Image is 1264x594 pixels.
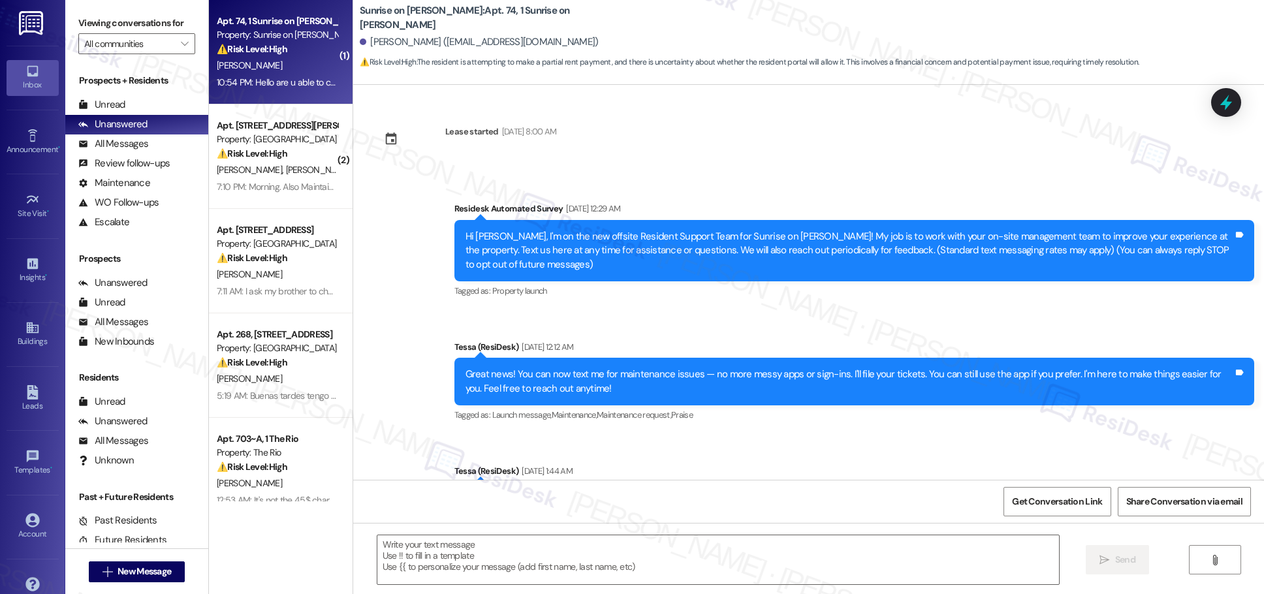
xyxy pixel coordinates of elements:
[217,328,338,341] div: Apt. 268, [STREET_ADDRESS]
[89,561,185,582] button: New Message
[217,341,338,355] div: Property: [GEOGRAPHIC_DATA]
[217,477,282,489] span: [PERSON_NAME]
[1012,495,1102,508] span: Get Conversation Link
[597,409,671,420] span: Maintenance request ,
[1118,487,1251,516] button: Share Conversation via email
[84,33,174,54] input: All communities
[19,11,46,35] img: ResiDesk Logo
[1210,555,1220,565] i: 
[78,98,125,112] div: Unread
[217,373,282,384] span: [PERSON_NAME]
[217,43,287,55] strong: ⚠️ Risk Level: High
[217,390,974,401] div: 5:19 AM: Buenas tardes tengo que desenchufarla porque se queda prendida pero no hace nada nomas e...
[217,268,282,280] span: [PERSON_NAME]
[45,271,47,280] span: •
[78,157,170,170] div: Review follow-ups
[217,133,338,146] div: Property: [GEOGRAPHIC_DATA]
[360,35,598,49] div: [PERSON_NAME] ([EMAIL_ADDRESS][DOMAIN_NAME])
[78,533,166,547] div: Future Residents
[217,28,338,42] div: Property: Sunrise on [PERSON_NAME]
[7,445,59,480] a: Templates •
[563,202,620,215] div: [DATE] 12:29 AM
[78,454,134,467] div: Unknown
[217,164,286,176] span: [PERSON_NAME]
[217,14,338,28] div: Apt. 74, 1 Sunrise on [PERSON_NAME]
[103,567,112,577] i: 
[1086,545,1149,574] button: Send
[217,285,676,297] div: 7:11 AM: I ask my brother to check and see if he signed the lease. It did the same thing wouldn't...
[671,409,693,420] span: Praise
[360,57,416,67] strong: ⚠️ Risk Level: High
[454,340,1254,358] div: Tessa (ResiDesk)
[286,164,351,176] span: [PERSON_NAME]
[1115,553,1135,567] span: Send
[65,74,208,87] div: Prospects + Residents
[1003,487,1111,516] button: Get Conversation Link
[466,367,1233,396] div: Great news! You can now text me for maintenance issues — no more messy apps or sign-ins. I'll fil...
[78,315,148,329] div: All Messages
[217,494,838,506] div: 12:53 AM: It's not the 45$ charge. I was asking, I have paid 445$ last month, and I move-in on 17...
[445,125,499,138] div: Lease started
[492,285,547,296] span: Property launch
[552,409,597,420] span: Maintenance ,
[217,148,287,159] strong: ⚠️ Risk Level: High
[7,509,59,544] a: Account
[65,252,208,266] div: Prospects
[518,464,573,478] div: [DATE] 1:44 AM
[65,490,208,504] div: Past + Future Residents
[78,395,125,409] div: Unread
[7,60,59,95] a: Inbox
[78,13,195,33] label: Viewing conversations for
[7,317,59,352] a: Buildings
[78,215,129,229] div: Escalate
[7,381,59,416] a: Leads
[499,125,557,138] div: [DATE] 8:00 AM
[217,356,287,368] strong: ⚠️ Risk Level: High
[217,119,338,133] div: Apt. [STREET_ADDRESS][PERSON_NAME]
[78,296,125,309] div: Unread
[217,461,287,473] strong: ⚠️ Risk Level: High
[360,4,621,32] b: Sunrise on [PERSON_NAME]: Apt. 74, 1 Sunrise on [PERSON_NAME]
[78,335,154,349] div: New Inbounds
[47,207,49,216] span: •
[217,237,338,251] div: Property: [GEOGRAPHIC_DATA]
[1126,495,1242,508] span: Share Conversation via email
[78,414,148,428] div: Unanswered
[454,405,1254,424] div: Tagged as:
[217,76,467,88] div: 10:54 PM: Hello are u able to charge my account my card is on file
[7,189,59,224] a: Site Visit •
[78,137,148,151] div: All Messages
[454,464,1254,482] div: Tessa (ResiDesk)
[7,253,59,288] a: Insights •
[78,514,157,527] div: Past Residents
[78,117,148,131] div: Unanswered
[518,340,573,354] div: [DATE] 12:12 AM
[217,252,287,264] strong: ⚠️ Risk Level: High
[466,230,1233,272] div: Hi [PERSON_NAME], I'm on the new offsite Resident Support Team for Sunrise on [PERSON_NAME]! My j...
[454,281,1254,300] div: Tagged as:
[217,446,338,460] div: Property: The Rio
[181,39,188,49] i: 
[78,434,148,448] div: All Messages
[492,409,552,420] span: Launch message ,
[1099,555,1109,565] i: 
[50,463,52,473] span: •
[58,143,60,152] span: •
[217,432,338,446] div: Apt. 703~A, 1 The Rio
[78,196,159,210] div: WO Follow-ups
[118,565,171,578] span: New Message
[78,276,148,290] div: Unanswered
[217,223,338,237] div: Apt. [STREET_ADDRESS]
[65,371,208,384] div: Residents
[217,59,282,71] span: [PERSON_NAME]
[360,55,1139,69] span: : The resident is attempting to make a partial rent payment, and there is uncertainty about wheth...
[78,176,150,190] div: Maintenance
[454,202,1254,220] div: Residesk Automated Survey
